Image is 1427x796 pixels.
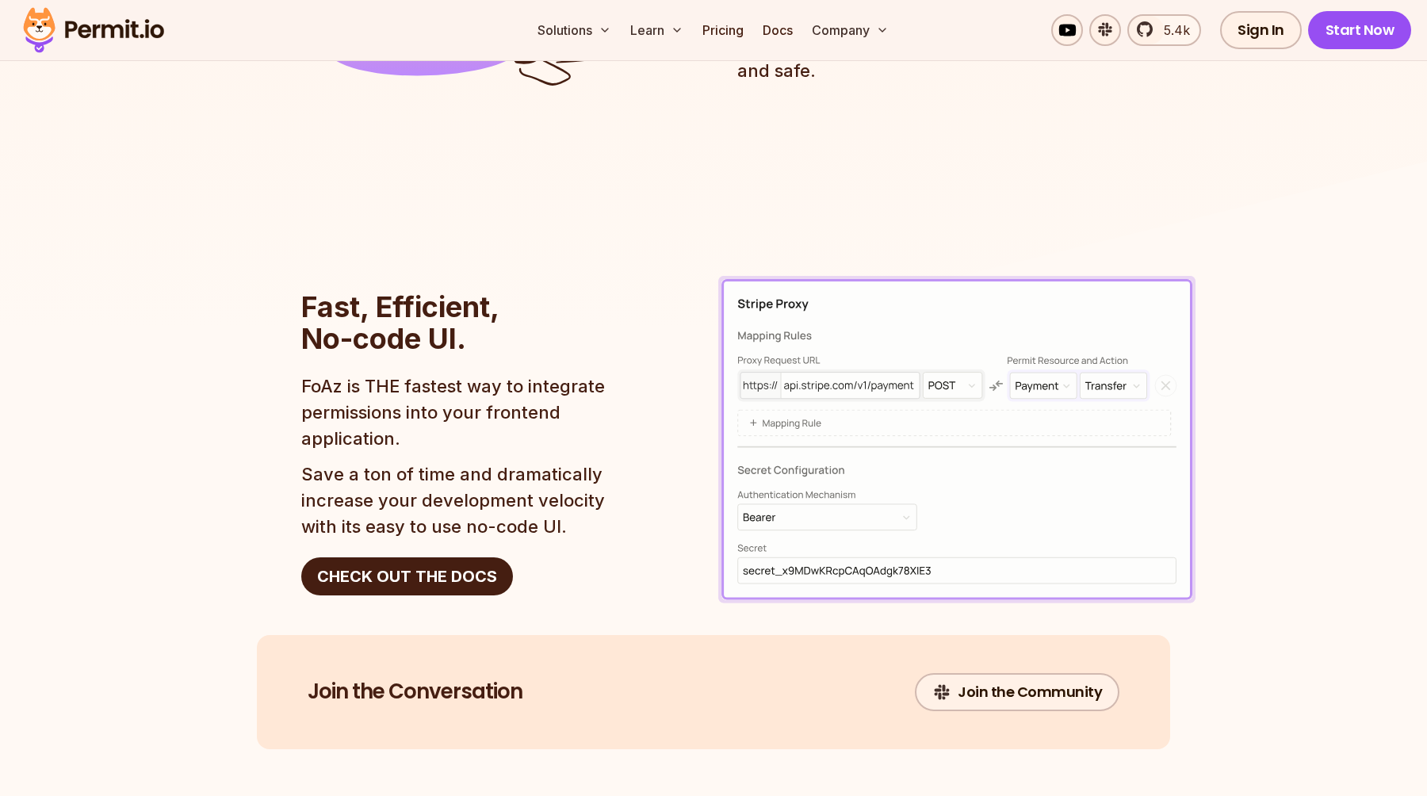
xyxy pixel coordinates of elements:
button: Learn [624,14,690,46]
img: Permit logo [16,3,171,57]
a: Start Now [1308,11,1412,49]
span: 5.4k [1154,21,1190,40]
a: Pricing [696,14,750,46]
p: FoAz is THE fastest way to integrate permissions into your frontend application. [301,373,647,452]
h2: Fast, Efficient, No-code UI. [301,291,655,354]
a: 5.4k [1127,14,1201,46]
button: Solutions [531,14,618,46]
a: Sign In [1220,11,1302,49]
button: Company [805,14,895,46]
a: Join the Community [915,673,1119,711]
p: Save a ton of time and dramatically increase your development velocity with its easy to use no-co... [301,461,606,540]
a: Docs [756,14,799,46]
a: CHECK OUT THE DOCS [301,557,513,595]
h2: Join the Conversation [308,678,522,706]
